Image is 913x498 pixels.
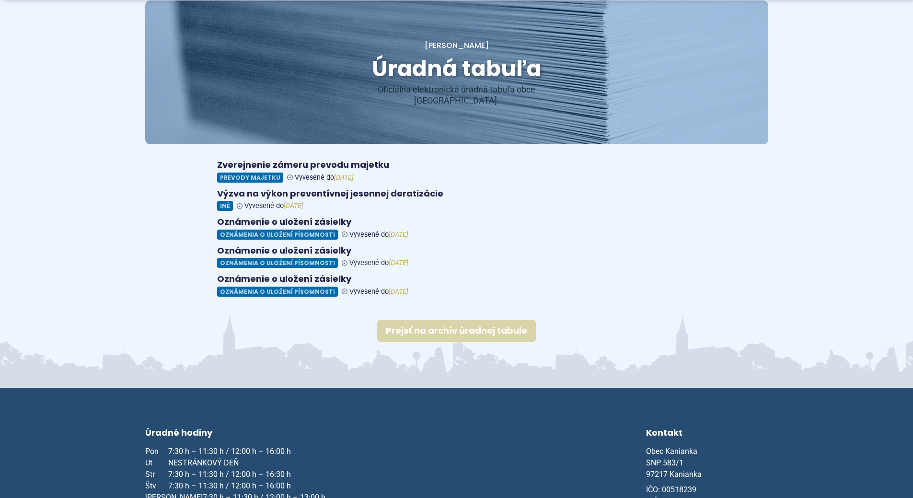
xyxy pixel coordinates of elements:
[145,426,325,442] h3: Úradné hodiny
[646,426,768,442] h3: Kontakt
[145,480,168,492] span: Štv
[145,446,168,457] span: Pon
[217,274,696,285] h4: Oznámenie o uložení zásielky
[217,188,696,199] h4: Výzva na výkon preventívnej jesennej deratizácie
[217,160,696,183] a: Zverejnenie zámeru prevodu majetku Prevody majetku Vyvesené do[DATE]
[217,217,696,240] a: Oznámenie o uložení zásielky Oznámenia o uložení písomnosti Vyvesené do[DATE]
[342,84,572,106] p: Oficiálna elektronická úradná tabuľa obce [GEOGRAPHIC_DATA].
[145,469,168,480] span: Str
[217,245,696,268] a: Oznámenie o uložení zásielky Oznámenia o uložení písomnosti Vyvesené do[DATE]
[217,160,696,171] h4: Zverejnenie zámeru prevodu majetku
[217,274,696,297] a: Oznámenie o uložení zásielky Oznámenia o uložení písomnosti Vyvesené do[DATE]
[372,53,542,84] span: Úradná tabuľa
[217,245,696,256] h4: Oznámenie o uložení zásielky
[646,447,702,479] span: Obec Kanianka SNP 583/1 97217 Kanianka
[377,320,536,342] a: Prejsť na archív úradnej tabule
[145,457,168,469] span: Ut
[217,188,696,211] a: Výzva na výkon preventívnej jesennej deratizácie Iné Vyvesené do[DATE]
[425,40,489,51] a: [PERSON_NAME]
[217,217,696,228] h4: Oznámenie o uložení zásielky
